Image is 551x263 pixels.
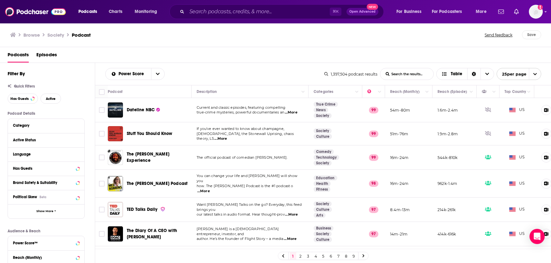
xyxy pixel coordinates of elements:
button: Power Score™ [13,239,79,247]
span: You can change your life and [PERSON_NAME] will show you [197,174,297,183]
p: 8.4m-13m [390,207,410,212]
a: Society [314,201,332,206]
button: open menu [428,7,471,17]
span: Political Skew [13,195,37,199]
span: [PERSON_NAME] is a [DEMOGRAPHIC_DATA] entrepreneur, investor, and [197,227,279,236]
span: Episodes [36,50,57,63]
a: Society [314,231,332,236]
span: ...More [197,189,210,194]
div: Reach (Episode) [438,88,467,95]
a: The [PERSON_NAME] Experience [127,151,189,164]
span: New [367,4,378,10]
button: Open AdvancedNew [346,8,378,15]
span: More [476,7,487,16]
a: Technology [314,155,339,160]
button: open menu [392,7,429,17]
p: 962k-1.4m [438,181,457,186]
span: ...More [284,236,297,242]
span: The [PERSON_NAME] Experience [127,151,169,163]
button: open menu [497,68,541,80]
div: Has Guests [13,166,74,171]
span: ...More [285,110,297,115]
button: Political SkewBeta [13,193,79,201]
div: Beta [40,195,46,199]
span: US [509,107,525,113]
p: 97 [369,231,378,237]
svg: Add a profile image [538,5,543,10]
a: Education [314,175,337,180]
a: The [PERSON_NAME] Podcast [127,180,187,187]
h3: Podcast [72,32,91,38]
span: Toggle select row [99,181,105,187]
span: ⌘ K [330,8,341,16]
span: Dateline NBC [127,107,155,113]
div: Reach (Monthly) [390,88,419,95]
div: Has Guests [482,88,491,95]
p: 14m-21m [390,231,407,237]
p: 51m-76m [390,131,408,137]
p: 99 [369,107,378,113]
span: Quick Filters [14,84,35,89]
span: US [509,180,525,187]
span: Toggle select row [99,155,105,160]
div: Podcast [108,88,123,95]
button: Show More [8,204,84,218]
a: Culture [314,134,332,139]
span: Active [46,97,56,101]
span: Podcasts [78,7,97,16]
span: Want [PERSON_NAME] Talks on the go? Everyday, this feed brings you [197,202,302,212]
span: Power Score [119,72,146,76]
span: US [509,154,525,161]
span: Toggle select row [99,207,105,212]
span: 25 per page [497,69,526,79]
button: Reach (Monthly) [13,253,79,261]
p: 1.9m-2.8m [438,131,458,137]
h2: Choose View [436,68,494,80]
p: 97 [369,206,378,213]
p: 214k-261k [438,207,456,212]
span: Table [451,72,462,76]
span: how. The [PERSON_NAME] Podcast is the #1 podcast o [197,184,293,188]
a: Comedy [314,149,334,154]
span: author. He’s the founder of Flight Story – a media [197,236,284,241]
a: Dateline NBC [108,102,123,118]
a: Arts [314,213,326,218]
a: Society [314,161,332,166]
img: The Joe Rogan Experience [108,150,123,165]
div: 1,397,504 podcast results [324,72,377,76]
a: 6 [328,252,334,260]
div: Top Country [505,88,526,95]
a: 1 [290,252,296,260]
a: Society [314,128,332,133]
a: Browse [23,32,40,38]
a: 7 [335,252,342,260]
p: 54m-80m [390,107,410,113]
img: Stuff You Should Know [108,126,123,141]
button: Column Actions [376,88,383,96]
button: Active [40,94,61,104]
span: US [509,206,525,213]
button: Send feedback [483,30,514,39]
p: 1.6m-2.4m [438,107,458,113]
div: Reach (Monthly) [13,255,74,260]
a: Brand Safety & Suitability [13,179,79,187]
span: Monitoring [135,7,157,16]
span: true-crime mysteries, powerful documentaries an [197,110,284,114]
h2: Filter By [8,70,25,76]
div: Search podcasts, credits, & more... [175,4,390,19]
a: Show notifications dropdown [496,6,506,17]
a: 8 [343,252,349,260]
span: TED Talks Daily [127,207,158,212]
span: US [509,131,525,137]
input: Search podcasts, credits, & more... [187,7,330,17]
a: Podchaser - Follow, Share and Rate Podcasts [5,6,66,18]
span: The official podcast of comedian [PERSON_NAME]. [197,155,287,160]
span: Open Advanced [349,10,376,13]
p: 544k-810k [438,155,458,160]
p: 16m-24m [390,155,408,160]
button: Save [522,30,541,39]
span: Has Guests [10,97,29,101]
a: Stuff You Should Know [127,131,173,137]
